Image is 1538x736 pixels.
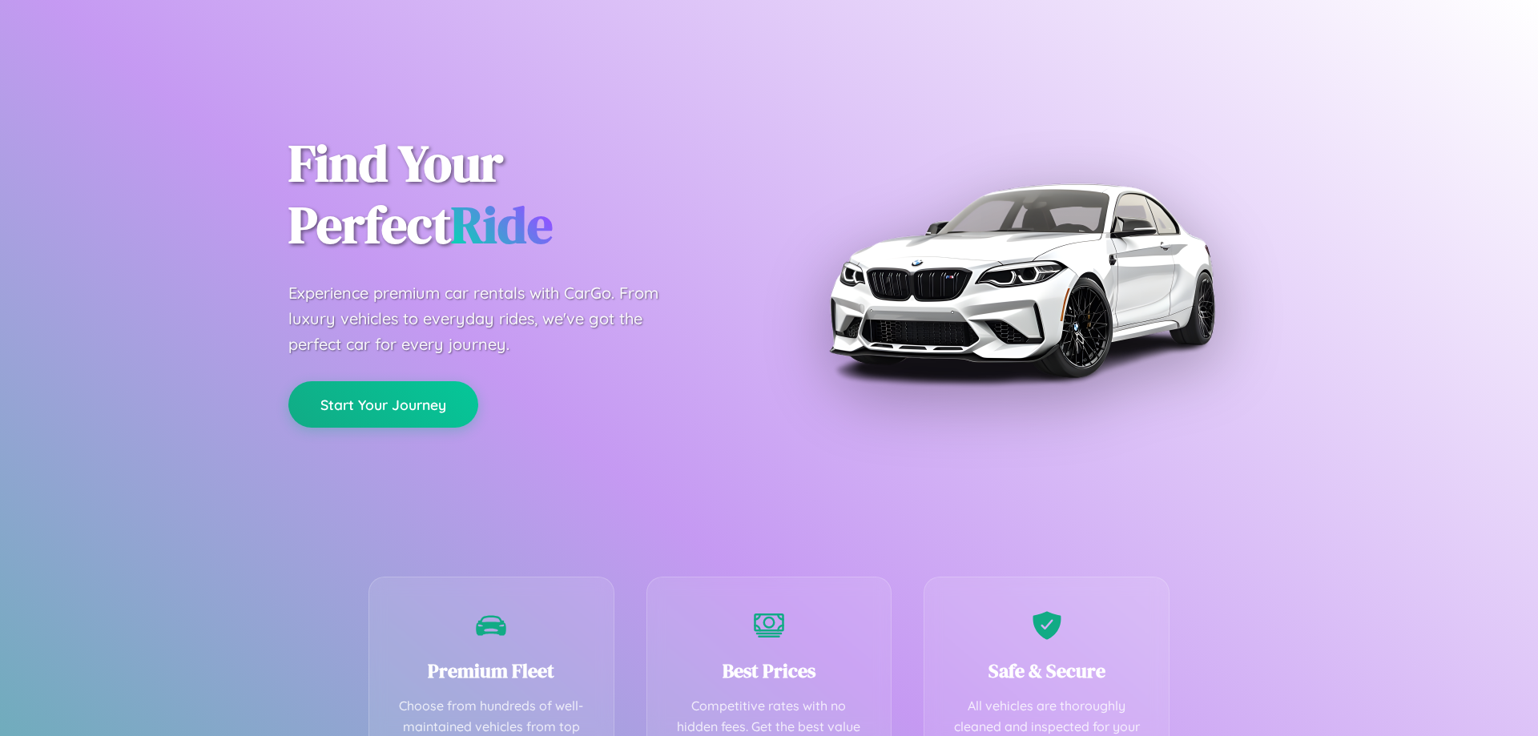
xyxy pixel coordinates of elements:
[671,658,868,684] h3: Best Prices
[821,80,1222,481] img: Premium BMW car rental vehicle
[948,658,1145,684] h3: Safe & Secure
[288,280,689,357] p: Experience premium car rentals with CarGo. From luxury vehicles to everyday rides, we've got the ...
[288,133,745,256] h1: Find Your Perfect
[451,190,553,259] span: Ride
[288,381,478,428] button: Start Your Journey
[393,658,590,684] h3: Premium Fleet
